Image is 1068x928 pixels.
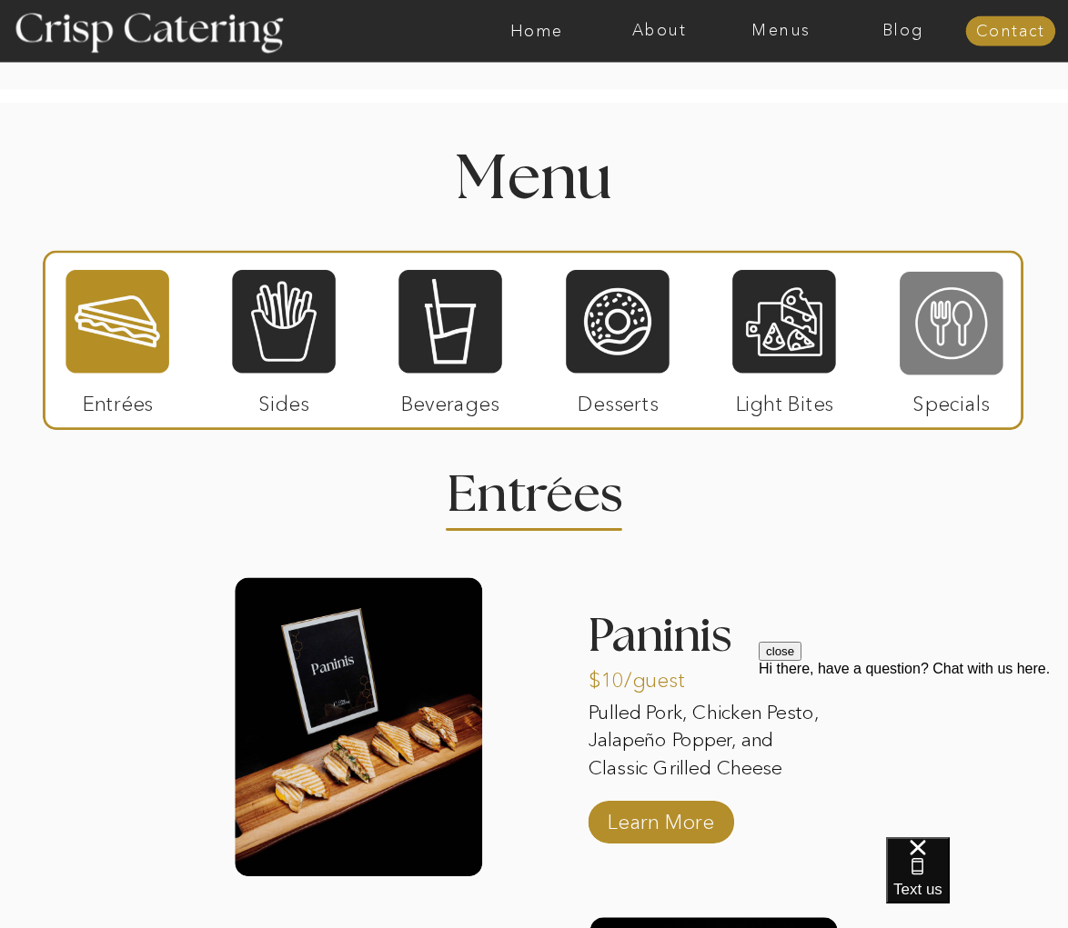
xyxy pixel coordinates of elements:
[759,642,1068,860] iframe: podium webchat widget prompt
[601,792,720,843] a: Learn More
[59,373,177,424] p: Entrées
[589,699,836,784] p: Pulled Pork, Chicken Pesto, Jalapeño Popper, and Classic Grilled Cheese
[892,373,1010,424] p: Specials
[725,373,843,424] p: Light Bites
[559,373,677,424] p: Desserts
[965,23,1055,41] a: Contact
[225,373,343,424] p: Sides
[447,470,621,504] h2: Entrees
[589,613,836,670] h3: Paninis
[287,148,781,201] h1: Menu
[720,22,841,40] a: Menus
[476,22,598,40] a: Home
[589,649,707,701] p: $10/guest
[598,22,720,40] a: About
[842,22,964,40] a: Blog
[390,373,509,424] p: Beverages
[886,837,1068,928] iframe: podium webchat widget bubble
